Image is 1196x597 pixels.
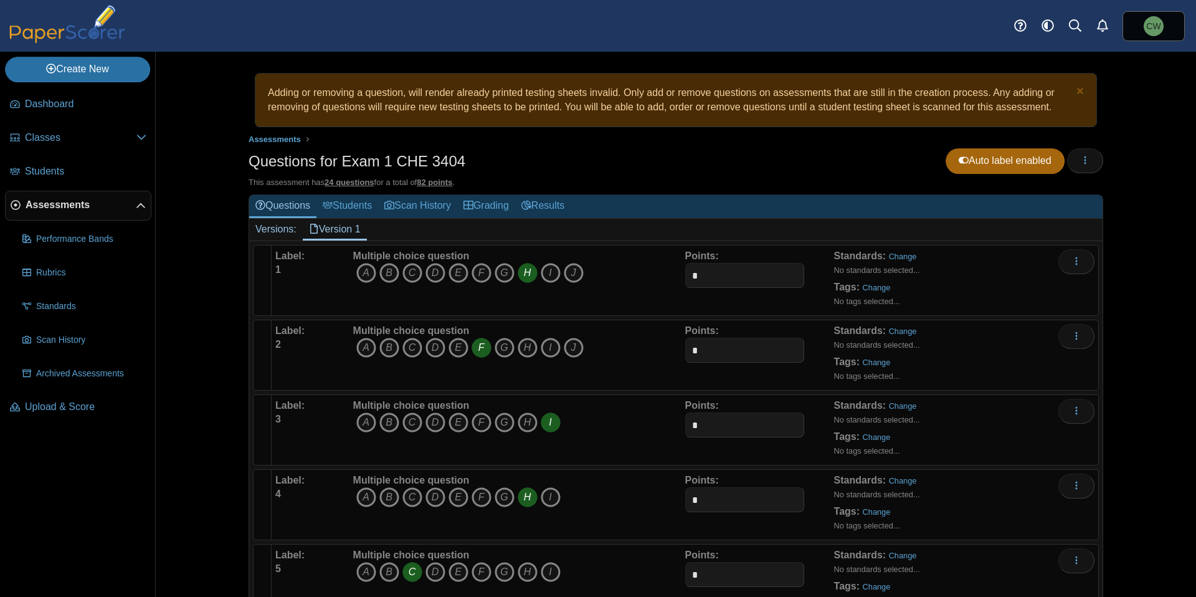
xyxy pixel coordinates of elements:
i: F [472,562,491,582]
b: Points: [685,251,719,261]
i: H [518,487,538,507]
b: Standards: [834,400,886,411]
b: Standards: [834,251,886,261]
i: C [402,413,422,432]
a: Change [889,401,917,411]
i: A [356,562,376,582]
a: Version 1 [303,219,367,240]
a: Scan History [17,325,151,355]
a: Auto label enabled [946,148,1065,173]
span: Performance Bands [36,233,146,246]
small: No tags selected... [834,521,900,530]
b: 5 [275,563,281,574]
i: D [425,413,445,432]
b: Tags: [834,282,860,292]
i: C [402,562,422,582]
small: No tags selected... [834,446,900,456]
a: Dashboard [5,90,151,120]
b: 3 [275,414,281,424]
i: J [564,263,584,283]
a: Rubrics [17,258,151,288]
span: Students [25,165,146,178]
b: Tags: [834,356,860,367]
b: Multiple choice question [353,251,470,261]
i: G [495,487,515,507]
a: Change [889,327,917,336]
a: Dismiss notice [1073,86,1084,99]
i: D [425,487,445,507]
i: I [541,413,561,432]
span: Dashboard [25,97,146,111]
i: E [448,338,468,358]
a: Archived Assessments [17,359,151,389]
a: Create New [5,57,150,82]
i: I [541,562,561,582]
b: 2 [275,339,281,350]
b: Points: [685,475,719,485]
a: Change [863,283,891,292]
small: No tags selected... [834,297,900,306]
small: No tags selected... [834,371,900,381]
button: More options [1058,249,1094,274]
b: Label: [275,475,305,485]
i: F [472,263,491,283]
i: B [379,338,399,358]
a: Assessments [5,191,151,221]
b: Tags: [834,581,860,591]
b: Standards: [834,325,886,336]
button: More options [1058,474,1094,499]
a: Christian Wallen [1122,11,1185,41]
b: Label: [275,550,305,560]
i: D [425,338,445,358]
b: Points: [685,400,719,411]
i: B [379,263,399,283]
a: Change [863,507,891,517]
small: No standards selected... [834,490,920,499]
div: Adding or removing a question, will render already printed testing sheets invalid. Only add or re... [262,80,1090,120]
a: Assessments [245,131,304,147]
b: Label: [275,251,305,261]
small: No standards selected... [834,265,920,275]
b: 4 [275,489,281,499]
b: Label: [275,400,305,411]
button: More options [1058,399,1094,424]
a: Change [889,252,917,261]
span: Christian Wallen [1146,22,1160,31]
span: Christian Wallen [1144,16,1164,36]
a: Students [5,157,151,187]
i: A [356,263,376,283]
a: Change [889,476,917,485]
i: G [495,562,515,582]
i: E [448,562,468,582]
span: Assessments [26,198,136,212]
i: I [541,263,561,283]
span: Upload & Score [25,400,146,414]
a: PaperScorer [5,34,130,45]
i: H [518,338,538,358]
button: More options [1058,324,1094,349]
i: G [495,338,515,358]
small: No standards selected... [834,415,920,424]
i: G [495,263,515,283]
i: B [379,562,399,582]
i: B [379,487,399,507]
small: No standards selected... [834,565,920,574]
span: Standards [36,300,146,313]
b: Multiple choice question [353,325,470,336]
b: Multiple choice question [353,400,470,411]
i: H [518,562,538,582]
span: Archived Assessments [36,368,146,380]
button: More options [1058,548,1094,573]
b: Tags: [834,431,860,442]
a: Change [863,582,891,591]
u: 24 questions [325,178,374,187]
span: Classes [25,131,136,145]
i: A [356,413,376,432]
i: H [518,413,538,432]
i: G [495,413,515,432]
b: Multiple choice question [353,475,470,485]
a: Performance Bands [17,224,151,254]
span: Assessments [249,135,301,144]
div: This assessment has for a total of . [249,177,1103,188]
div: Versions: [249,219,303,240]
